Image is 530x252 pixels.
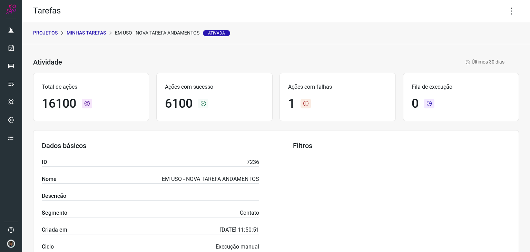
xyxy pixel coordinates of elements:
[42,142,259,150] h3: Dados básicos
[240,209,259,217] p: Contato
[6,4,16,14] img: Logo
[288,83,387,91] p: Ações com falhas
[33,29,58,37] p: PROJETOS
[33,58,62,66] h3: Atividade
[42,209,67,217] label: Segmento
[412,83,510,91] p: Fila de execução
[203,30,230,36] span: Ativada
[42,192,66,200] label: Descrição
[42,96,76,111] h1: 16100
[220,226,259,234] p: [DATE] 11:50:51
[465,58,504,66] p: Últimos 30 dias
[412,96,419,111] h1: 0
[247,158,259,166] p: 7236
[162,175,259,183] p: EM USO - NOVA TAREFA ANDAMENTOS
[7,240,15,248] img: d44150f10045ac5288e451a80f22ca79.png
[42,158,47,166] label: ID
[288,96,295,111] h1: 1
[115,29,230,37] p: EM USO - NOVA TAREFA ANDAMENTOS
[42,226,67,234] label: Criada em
[293,142,510,150] h3: Filtros
[216,243,259,251] p: Execução manual
[165,83,264,91] p: Ações com sucesso
[42,83,140,91] p: Total de ações
[67,29,106,37] p: Minhas Tarefas
[165,96,193,111] h1: 6100
[33,6,61,16] h2: Tarefas
[42,175,57,183] label: Nome
[42,243,54,251] label: Ciclo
